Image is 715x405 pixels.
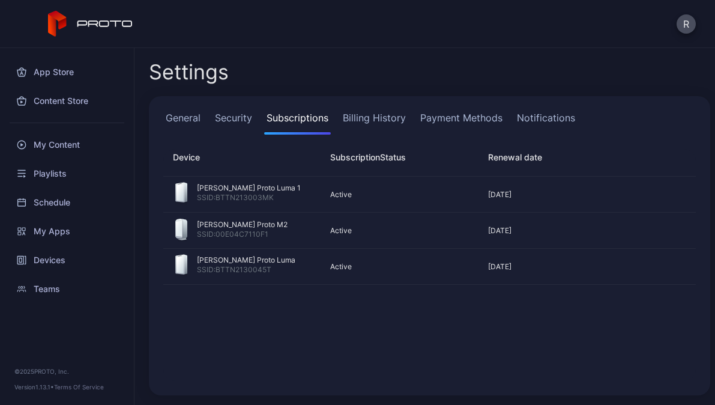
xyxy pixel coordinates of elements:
div: © 2025 PROTO, Inc. [14,367,119,376]
div: Active [321,262,468,272]
div: SSID: BTTN2130045T [197,265,295,277]
div: SSID: BTTN213003MK [197,193,301,205]
a: Payment Methods [418,111,505,135]
div: Status [321,150,468,165]
a: Devices [7,246,127,275]
div: SSID: 00E04C7110F1 [197,230,288,242]
a: My Apps [7,217,127,246]
div: [DATE] [478,262,626,272]
div: [DATE] [478,190,626,199]
a: Content Store [7,87,127,115]
div: [DATE] [478,226,626,236]
div: [PERSON_NAME] Proto M2 [197,220,288,230]
a: Billing History [340,111,408,135]
a: My Content [7,130,127,159]
a: Subscriptions [264,111,331,135]
button: R [677,14,696,34]
span: Subscription [330,152,380,162]
span: Version 1.13.1 • [14,383,54,391]
a: Playlists [7,159,127,188]
a: Terms Of Service [54,383,104,391]
a: Notifications [514,111,578,135]
div: [PERSON_NAME] Proto Luma 1 [197,183,301,193]
a: General [163,111,203,135]
a: App Store [7,58,127,87]
a: Security [213,111,255,135]
div: Renewal date [478,150,626,165]
div: Active [321,226,468,236]
div: Active [321,190,468,199]
a: Teams [7,275,127,303]
a: Schedule [7,188,127,217]
div: Device [173,150,311,165]
div: [PERSON_NAME] Proto Luma [197,255,295,265]
h2: Settings [149,61,229,83]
